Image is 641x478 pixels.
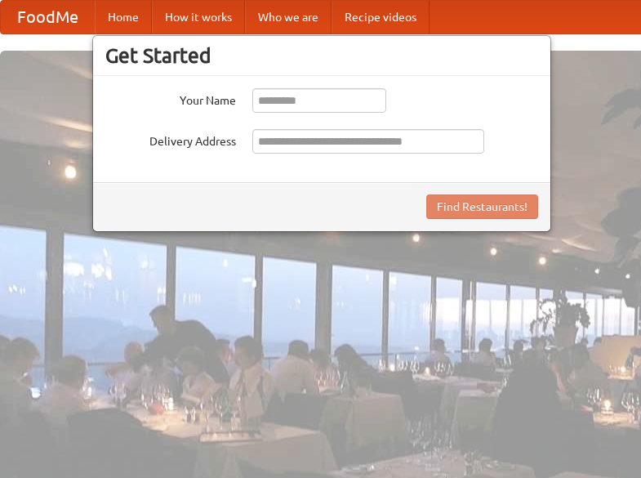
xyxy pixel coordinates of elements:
[105,43,538,68] h3: Get Started
[332,1,430,34] a: Recipe videos
[245,1,332,34] a: Who we are
[1,1,95,34] a: FoodMe
[152,1,245,34] a: How it works
[95,1,152,34] a: Home
[426,194,538,219] button: Find Restaurants!
[105,88,236,109] label: Your Name
[105,129,236,150] label: Delivery Address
